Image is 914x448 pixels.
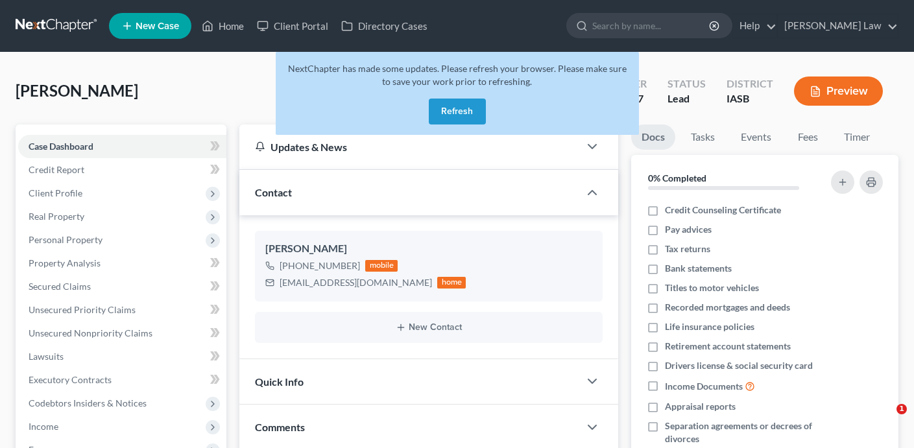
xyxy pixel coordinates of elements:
span: Drivers license & social security card [665,359,813,372]
div: [PERSON_NAME] [265,241,592,257]
a: [PERSON_NAME] Law [778,14,898,38]
span: Contact [255,186,292,198]
button: Preview [794,77,883,106]
span: Personal Property [29,234,102,245]
a: Events [730,124,782,150]
span: Tax returns [665,242,710,255]
span: Real Property [29,211,84,222]
a: Tasks [680,124,725,150]
div: Lead [667,91,706,106]
a: Help [733,14,776,38]
a: Executory Contracts [18,368,226,392]
span: Recorded mortgages and deeds [665,301,790,314]
span: Life insurance policies [665,320,754,333]
div: mobile [365,260,398,272]
a: Unsecured Priority Claims [18,298,226,322]
span: Codebtors Insiders & Notices [29,397,147,408]
button: New Contact [265,322,592,333]
span: Client Profile [29,187,82,198]
span: Lawsuits [29,351,64,362]
a: Credit Report [18,158,226,182]
span: Credit Report [29,164,84,175]
span: NextChapter has made some updates. Please refresh your browser. Please make sure to save your wor... [288,63,627,87]
a: Timer [834,124,880,150]
div: IASB [727,91,773,106]
span: Quick Info [255,375,304,388]
span: Bank statements [665,262,732,275]
span: Executory Contracts [29,374,112,385]
span: Case Dashboard [29,141,93,152]
span: Income [29,421,58,432]
input: Search by name... [592,14,711,38]
span: 7 [638,92,643,104]
span: New Case [136,21,179,31]
div: home [437,277,466,289]
a: Docs [631,124,675,150]
div: Status [667,77,706,91]
a: Unsecured Nonpriority Claims [18,322,226,345]
a: Property Analysis [18,252,226,275]
a: Client Portal [250,14,335,38]
strong: 0% Completed [648,172,706,183]
span: Income Documents [665,380,743,393]
span: Appraisal reports [665,400,736,413]
span: Comments [255,421,305,433]
span: Secured Claims [29,281,91,292]
a: Lawsuits [18,345,226,368]
span: Titles to motor vehicles [665,281,759,294]
div: [EMAIL_ADDRESS][DOMAIN_NAME] [280,276,432,289]
div: Updates & News [255,140,564,154]
span: Unsecured Priority Claims [29,304,136,315]
div: District [727,77,773,91]
span: 1 [896,404,907,414]
span: Property Analysis [29,257,101,268]
iframe: Intercom live chat [870,404,901,435]
span: Retirement account statements [665,340,791,353]
div: [PHONE_NUMBER] [280,259,360,272]
a: Fees [787,124,828,150]
span: Pay advices [665,223,712,236]
a: Directory Cases [335,14,434,38]
span: [PERSON_NAME] [16,81,138,100]
span: Separation agreements or decrees of divorces [665,419,821,445]
span: Credit Counseling Certificate [665,204,781,217]
a: Home [195,14,250,38]
button: Refresh [429,99,486,124]
a: Case Dashboard [18,135,226,158]
a: Secured Claims [18,275,226,298]
span: Unsecured Nonpriority Claims [29,327,152,338]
